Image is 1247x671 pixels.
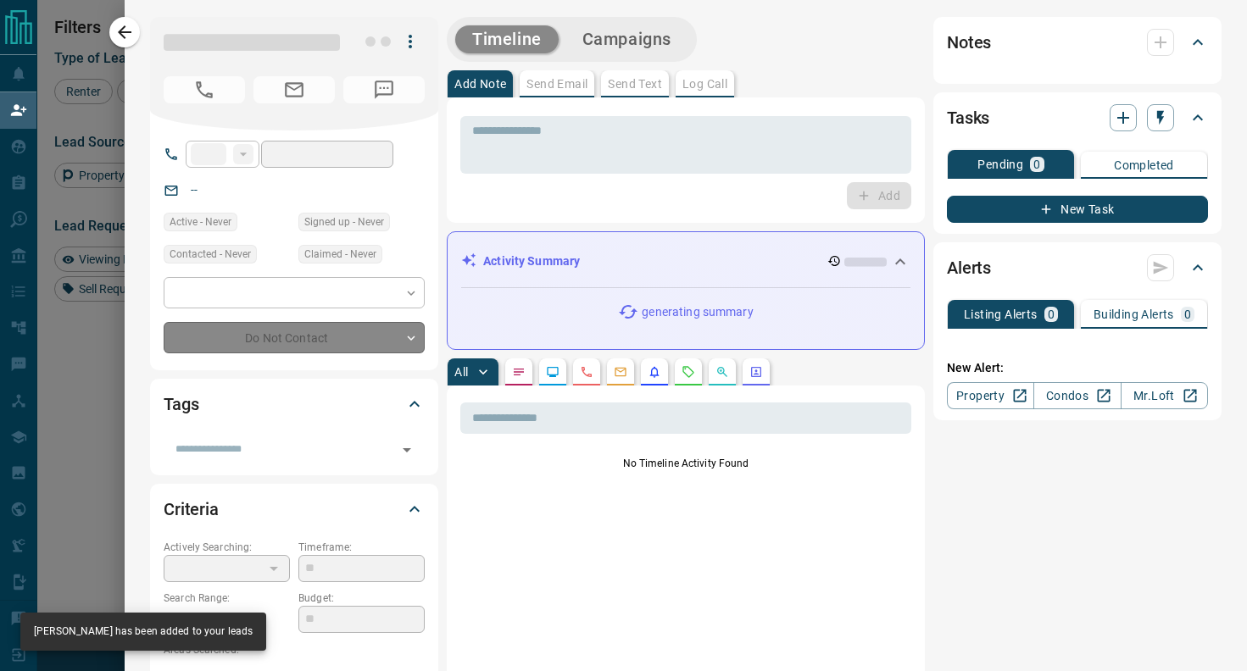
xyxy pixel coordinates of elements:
p: New Alert: [947,359,1208,377]
p: Activity Summary [483,252,580,270]
p: generating summary [642,303,753,321]
p: All [454,366,468,378]
p: Listing Alerts [964,308,1038,320]
div: [PERSON_NAME] has been added to your leads [34,618,253,646]
p: 0 [1033,158,1040,170]
svg: Opportunities [715,365,729,379]
span: Active - Never [170,213,231,230]
p: 0 [1048,308,1055,320]
svg: Calls [580,365,593,379]
span: No Number [164,76,245,103]
svg: Emails [614,365,627,379]
p: Building Alerts [1094,308,1174,320]
a: Condos [1033,382,1121,409]
p: 0 [1184,308,1191,320]
p: Search Range: [164,591,290,606]
span: Contacted - Never [170,246,251,263]
h2: Tasks [947,104,989,131]
svg: Requests [682,365,695,379]
div: Alerts [947,247,1208,288]
p: No Timeline Activity Found [460,456,911,471]
button: Open [395,438,419,462]
svg: Agent Actions [749,365,763,379]
p: Pending [977,158,1023,170]
span: Signed up - Never [304,213,384,230]
span: No Email [253,76,335,103]
h2: Tags [164,391,198,418]
button: New Task [947,196,1208,223]
div: Do Not Contact [164,322,425,353]
div: Tasks [947,97,1208,138]
p: Completed [1114,159,1174,171]
h2: Criteria [164,496,219,523]
div: Tags [164,384,425,424]
a: Mr.Loft [1121,382,1208,409]
button: Campaigns [565,25,688,53]
a: -- [191,183,198,197]
div: Criteria [164,489,425,530]
div: Activity Summary [461,246,910,277]
span: Claimed - Never [304,246,376,263]
svg: Listing Alerts [648,365,661,379]
svg: Lead Browsing Activity [546,365,559,379]
p: Budget: [298,591,425,606]
button: Timeline [455,25,559,53]
p: Areas Searched: [164,642,425,657]
h2: Alerts [947,254,991,281]
span: No Number [343,76,425,103]
p: Actively Searching: [164,540,290,555]
p: Add Note [454,78,506,90]
p: Timeframe: [298,540,425,555]
h2: Notes [947,29,991,56]
a: Property [947,382,1034,409]
svg: Notes [512,365,526,379]
div: Notes [947,22,1208,63]
p: -- - -- [164,606,290,634]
